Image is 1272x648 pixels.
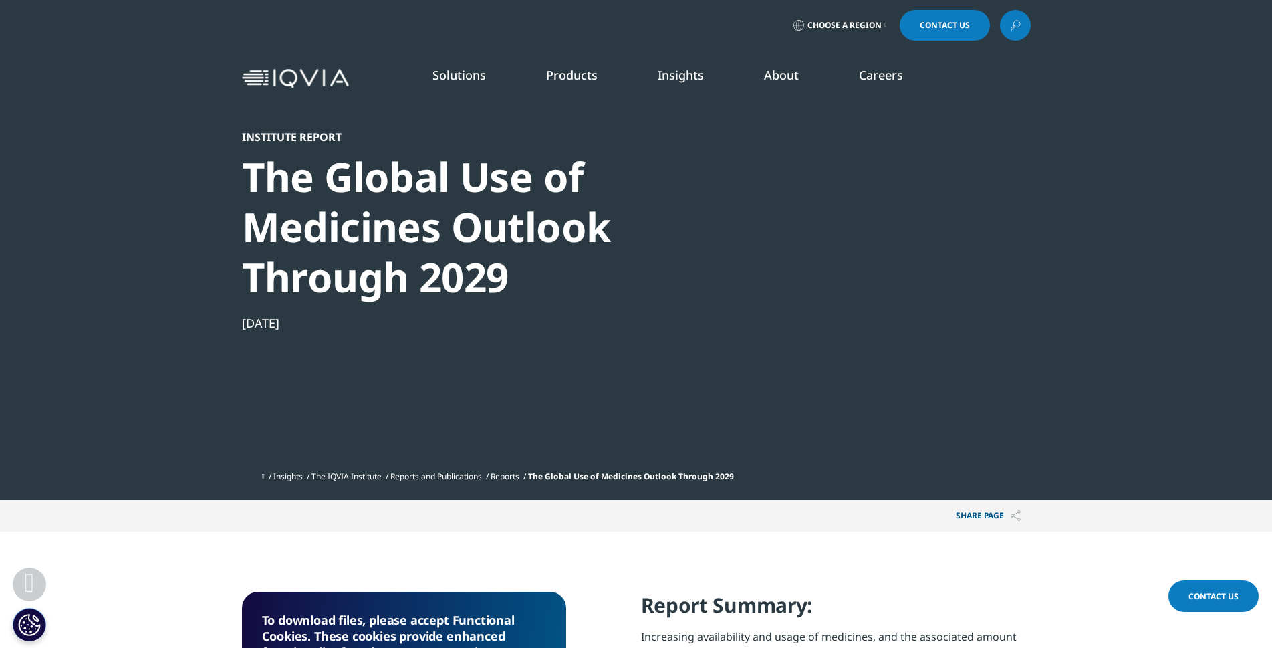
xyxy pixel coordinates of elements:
[641,592,1031,629] h4: Report Summary:
[764,67,799,83] a: About
[354,47,1031,110] nav: Primary
[546,67,598,83] a: Products
[946,500,1031,532] button: Share PAGEShare PAGE
[1168,580,1259,612] a: Contact Us
[920,21,970,29] span: Contact Us
[390,471,482,482] a: Reports and Publications
[273,471,303,482] a: Insights
[528,471,734,482] span: The Global Use of Medicines Outlook Through 2029
[859,67,903,83] a: Careers
[242,130,701,144] div: Institute Report
[311,471,382,482] a: The IQVIA Institute
[491,471,519,482] a: Reports
[1011,510,1021,522] img: Share PAGE
[242,69,349,88] img: IQVIA Healthcare Information Technology and Pharma Clinical Research Company
[242,152,701,302] div: The Global Use of Medicines Outlook Through 2029
[658,67,704,83] a: Insights
[1188,590,1239,602] span: Contact Us
[900,10,990,41] a: Contact Us
[242,315,701,331] div: [DATE]
[432,67,486,83] a: Solutions
[13,608,46,641] button: Cookies Settings
[807,20,882,31] span: Choose a Region
[946,500,1031,532] p: Share PAGE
